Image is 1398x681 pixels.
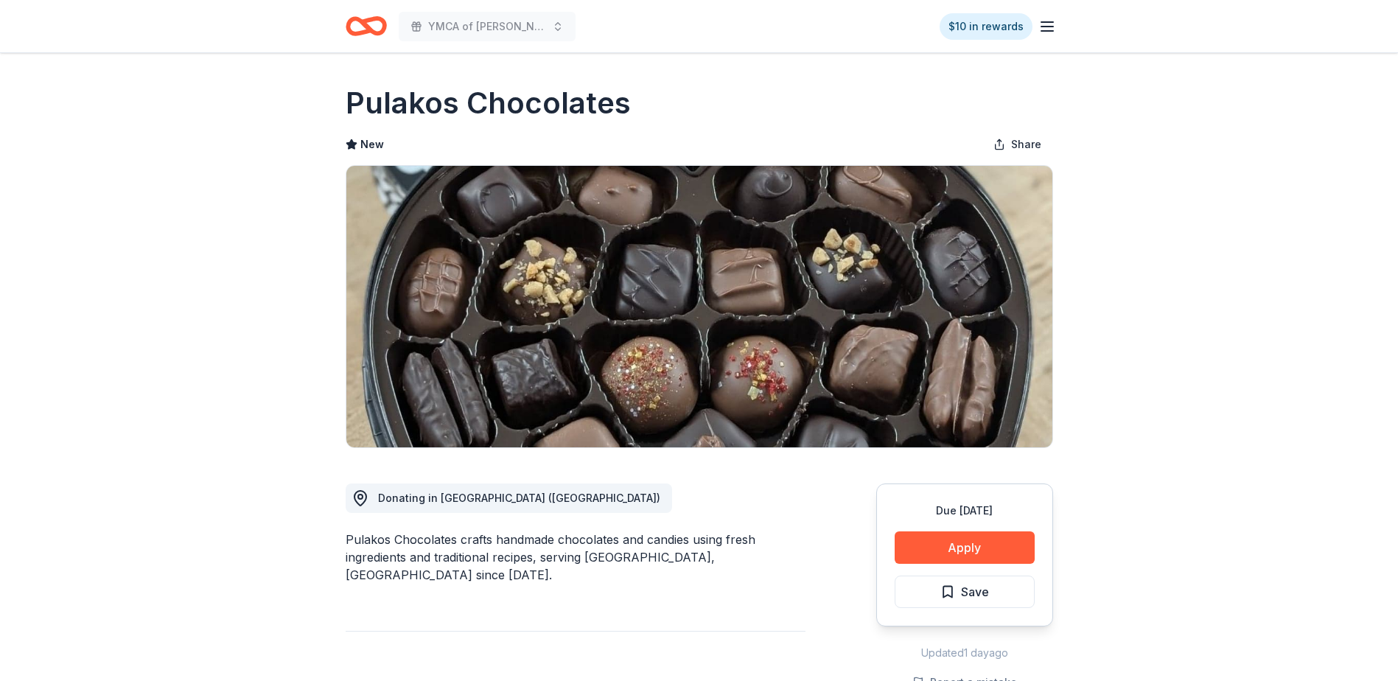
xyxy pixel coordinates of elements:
[961,582,989,601] span: Save
[895,576,1035,608] button: Save
[346,83,631,124] h1: Pulakos Chocolates
[346,9,387,43] a: Home
[399,12,576,41] button: YMCA of [PERSON_NAME] Annual Charity Auction
[1011,136,1041,153] span: Share
[346,166,1052,447] img: Image for Pulakos Chocolates
[360,136,384,153] span: New
[940,13,1032,40] a: $10 in rewards
[428,18,546,35] span: YMCA of [PERSON_NAME] Annual Charity Auction
[982,130,1053,159] button: Share
[346,531,805,584] div: Pulakos Chocolates crafts handmade chocolates and candies using fresh ingredients and traditional...
[378,492,660,504] span: Donating in [GEOGRAPHIC_DATA] ([GEOGRAPHIC_DATA])
[895,502,1035,520] div: Due [DATE]
[895,531,1035,564] button: Apply
[876,644,1053,662] div: Updated 1 day ago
